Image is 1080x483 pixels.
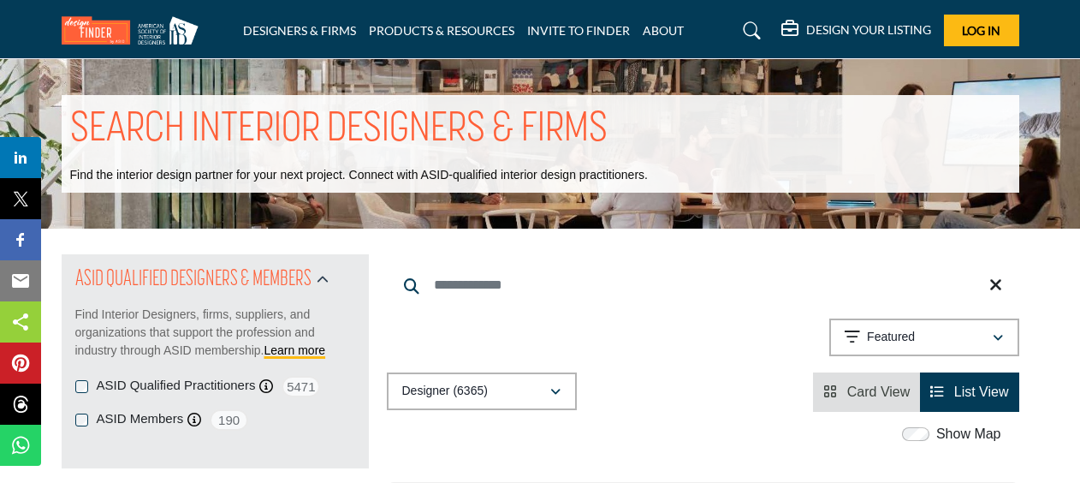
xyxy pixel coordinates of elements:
a: PRODUCTS & RESOURCES [369,23,514,38]
button: Designer (6365) [387,373,577,410]
span: 5471 [282,376,320,397]
a: Search [727,17,772,45]
a: Learn more [264,343,326,357]
p: Find Interior Designers, firms, suppliers, and organizations that support the profession and indu... [75,306,355,360]
p: Find the interior design partner for your next project. Connect with ASID-qualified interior desi... [70,167,648,184]
h5: DESIGN YOUR LISTING [806,22,931,38]
a: DESIGNERS & FIRMS [243,23,356,38]
li: List View [920,373,1018,412]
span: Log In [962,23,1000,38]
span: Card View [847,385,911,399]
div: DESIGN YOUR LISTING [781,21,931,41]
a: View List [930,385,1008,399]
li: Card View [813,373,920,412]
img: Site Logo [62,16,207,45]
h1: SEARCH INTERIOR DESIGNERS & FIRMS [70,104,608,157]
button: Featured [829,319,1019,356]
a: ABOUT [643,23,684,38]
a: INVITE TO FINDER [527,23,630,38]
span: 190 [210,409,248,431]
label: Show Map [936,424,1001,444]
button: Log In [944,15,1019,46]
label: ASID Qualified Practitioners [97,376,256,396]
input: ASID Qualified Practitioners checkbox [75,380,88,393]
h2: ASID QUALIFIED DESIGNERS & MEMBERS [75,265,312,295]
input: Search Keyword [387,265,1019,306]
label: ASID Members [97,409,184,429]
p: Featured [867,329,915,346]
p: Designer (6365) [402,383,488,400]
a: View Card [823,385,910,399]
input: ASID Members checkbox [75,414,88,426]
span: List View [954,385,1009,399]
